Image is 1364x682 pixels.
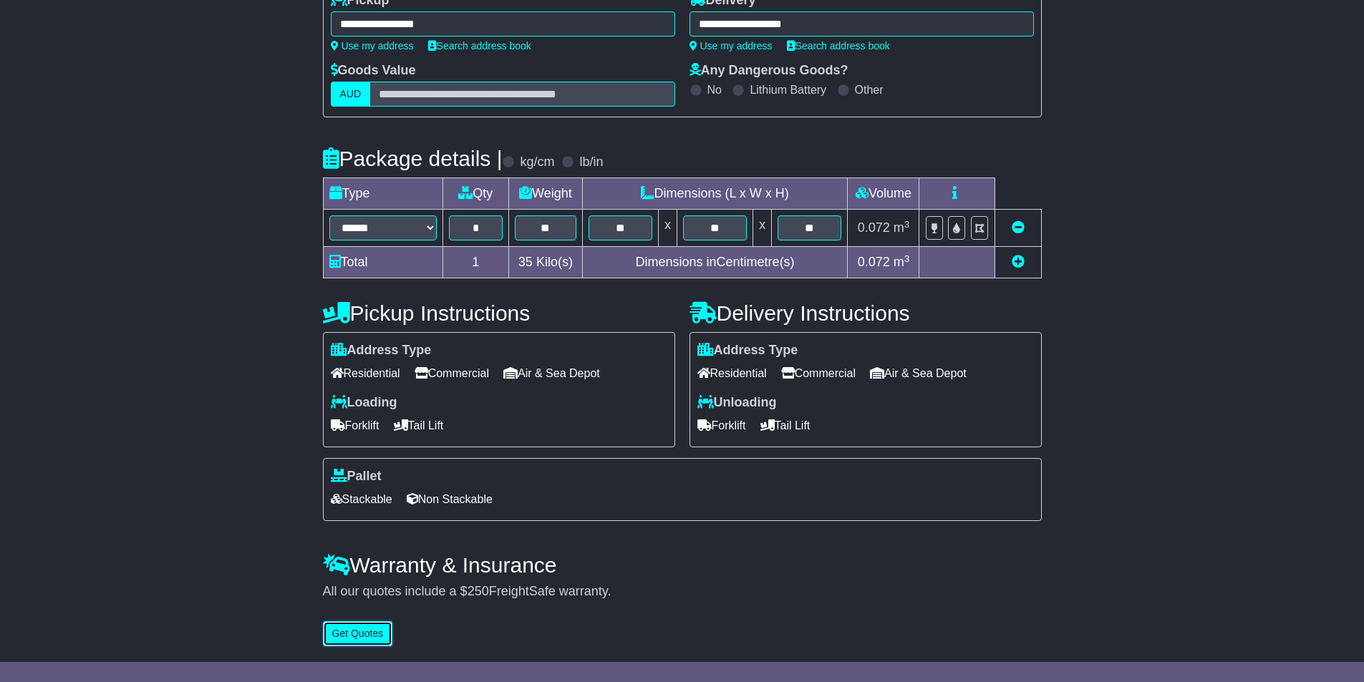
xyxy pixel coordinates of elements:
td: x [658,210,677,247]
td: Volume [848,178,919,210]
td: 1 [442,247,509,278]
td: Weight [509,178,583,210]
span: Forklift [697,414,746,437]
a: Search address book [787,40,890,52]
span: Non Stackable [407,488,493,510]
label: lb/in [579,155,603,170]
label: Unloading [697,395,777,411]
label: Any Dangerous Goods? [690,63,848,79]
span: Stackable [331,488,392,510]
label: Address Type [331,343,432,359]
td: Type [323,178,442,210]
td: Qty [442,178,509,210]
td: Dimensions (L x W x H) [582,178,848,210]
span: Tail Lift [394,414,444,437]
div: All our quotes include a $ FreightSafe warranty. [323,584,1042,600]
span: 0.072 [858,220,890,235]
a: Add new item [1012,255,1025,269]
td: Total [323,247,442,278]
a: Remove this item [1012,220,1025,235]
h4: Warranty & Insurance [323,553,1042,577]
span: Commercial [781,362,856,384]
button: Get Quotes [323,621,393,646]
label: Goods Value [331,63,416,79]
td: x [753,210,772,247]
span: 0.072 [858,255,890,269]
h4: Pickup Instructions [323,301,675,325]
label: Loading [331,395,397,411]
span: Air & Sea Depot [870,362,967,384]
span: Air & Sea Depot [503,362,600,384]
td: Kilo(s) [509,247,583,278]
label: Address Type [697,343,798,359]
label: No [707,83,722,97]
h4: Package details | [323,147,503,170]
sup: 3 [904,219,910,230]
label: Lithium Battery [750,83,826,97]
a: Use my address [331,40,414,52]
span: Commercial [415,362,489,384]
label: Other [855,83,884,97]
h4: Delivery Instructions [690,301,1042,325]
span: Residential [331,362,400,384]
label: Pallet [331,469,382,484]
a: Search address book [428,40,531,52]
a: Use my address [690,40,773,52]
label: kg/cm [520,155,554,170]
span: 35 [518,255,533,269]
td: Dimensions in Centimetre(s) [582,247,848,278]
span: m [894,220,910,235]
span: Residential [697,362,767,384]
sup: 3 [904,253,910,264]
span: Forklift [331,414,379,437]
label: AUD [331,82,371,107]
span: 250 [468,584,489,598]
span: m [894,255,910,269]
span: Tail Lift [760,414,811,437]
